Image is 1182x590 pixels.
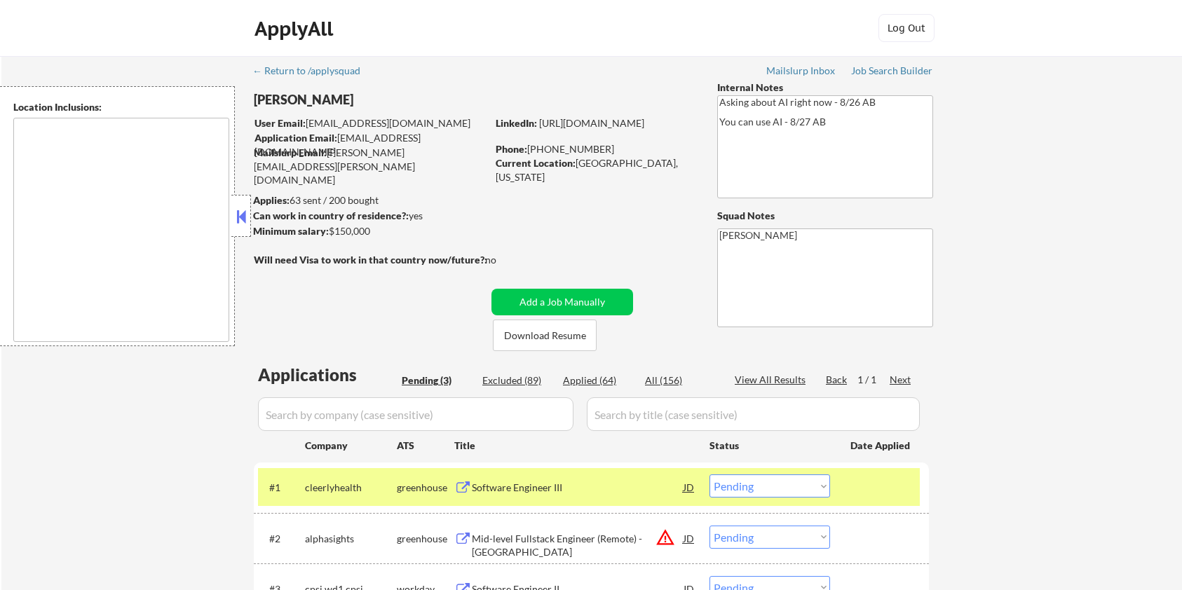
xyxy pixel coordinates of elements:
div: #1 [269,481,294,495]
div: cleerlyhealth [305,481,397,495]
div: greenhouse [397,481,454,495]
strong: Application Email: [254,132,337,144]
button: Add a Job Manually [491,289,633,315]
div: [PERSON_NAME] [254,91,542,109]
div: 63 sent / 200 bought [253,193,487,207]
div: JD [682,526,696,551]
div: no [485,253,525,267]
strong: Applies: [253,194,290,206]
button: Download Resume [493,320,597,351]
div: Company [305,439,397,453]
div: alphasights [305,532,397,546]
strong: Mailslurp Email: [254,146,327,158]
div: greenhouse [397,532,454,546]
div: All (156) [645,373,715,387]
div: Date Applied [850,439,912,453]
input: Search by company (case sensitive) [258,397,573,431]
strong: Can work in country of residence?: [253,210,409,221]
div: Applied (64) [563,373,633,387]
div: ← Return to /applysquad [252,66,374,76]
strong: User Email: [254,117,306,129]
div: #2 [269,532,294,546]
div: Status [709,432,830,458]
div: Back [826,373,848,387]
div: Location Inclusions: [13,100,229,114]
div: 1 / 1 [857,373,890,387]
div: ATS [397,439,454,453]
div: Job Search Builder [851,66,933,76]
strong: Minimum salary: [253,225,329,237]
div: [EMAIL_ADDRESS][DOMAIN_NAME] [254,116,487,130]
strong: Current Location: [496,157,576,169]
a: ← Return to /applysquad [252,65,374,79]
div: ApplyAll [254,17,337,41]
a: Job Search Builder [851,65,933,79]
strong: Phone: [496,143,527,155]
div: Excluded (89) [482,373,552,387]
strong: Will need Visa to work in that country now/future?: [254,254,487,266]
div: Pending (3) [402,373,472,387]
button: Log Out [878,14,935,42]
div: Software Engineer III [472,481,684,495]
div: $150,000 [253,224,487,238]
div: Mid-level Fullstack Engineer (Remote) - [GEOGRAPHIC_DATA] [472,532,684,559]
div: [GEOGRAPHIC_DATA], [US_STATE] [496,156,694,184]
strong: LinkedIn: [496,117,537,129]
input: Search by title (case sensitive) [587,397,920,431]
div: [EMAIL_ADDRESS][DOMAIN_NAME] [254,131,487,158]
div: Mailslurp Inbox [766,66,836,76]
div: JD [682,474,696,500]
a: Mailslurp Inbox [766,65,836,79]
a: [URL][DOMAIN_NAME] [539,117,644,129]
div: Next [890,373,912,387]
div: [PHONE_NUMBER] [496,142,694,156]
button: warning_amber [655,528,675,547]
div: Applications [258,366,397,383]
div: [PERSON_NAME][EMAIL_ADDRESS][PERSON_NAME][DOMAIN_NAME] [254,146,487,187]
div: Internal Notes [717,81,933,95]
div: Title [454,439,696,453]
div: View All Results [735,373,810,387]
div: Squad Notes [717,209,933,223]
div: yes [253,209,482,223]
